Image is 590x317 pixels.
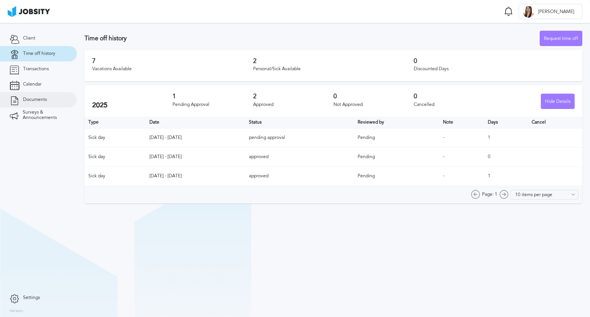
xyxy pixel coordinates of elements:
[23,66,49,72] span: Transactions
[414,102,494,107] div: Cancelled
[23,51,55,56] span: Time off history
[172,93,253,100] h3: 1
[92,101,172,109] h2: 2025
[443,154,444,159] span: -
[439,117,484,128] th: Toggle SortBy
[146,128,245,147] td: [DATE] - [DATE]
[146,167,245,186] td: [DATE] - [DATE]
[172,102,253,107] div: Pending Approval
[245,167,354,186] td: approved
[253,58,414,64] h3: 2
[333,102,414,107] div: Not Approved
[23,97,47,102] span: Documents
[85,117,146,128] th: Type
[253,93,333,100] h3: 2
[10,309,24,314] label: Version:
[358,173,375,178] span: Pending
[253,102,333,107] div: Approved
[23,110,67,121] span: Surveys & Announcements
[484,167,528,186] td: 1
[23,36,35,41] span: Client
[482,192,497,197] span: Page: 1
[23,295,40,300] span: Settings
[245,128,354,147] td: pending approval
[541,94,575,109] button: Hide Details
[484,147,528,167] td: 0
[245,117,354,128] th: Toggle SortBy
[146,147,245,167] td: [DATE] - [DATE]
[484,128,528,147] td: 1
[534,9,578,15] span: [PERSON_NAME]
[146,117,245,128] th: Toggle SortBy
[519,4,582,19] button: L[PERSON_NAME]
[92,58,253,64] h3: 7
[528,117,582,128] th: Cancel
[414,58,575,64] h3: 0
[540,31,582,46] div: Request time off
[85,35,540,42] h3: Time off history
[92,66,253,72] div: Vacations Available
[85,167,146,186] td: Sick day
[540,31,582,46] button: Request time off
[85,147,146,167] td: Sick day
[484,117,528,128] th: Days
[414,93,494,100] h3: 0
[358,135,375,140] span: Pending
[23,82,41,87] span: Calendar
[523,6,534,18] div: L
[253,66,414,72] div: Personal/Sick Available
[414,66,575,72] div: Discounted Days
[8,6,50,17] img: ab4bad089aa723f57921c736e9817d99.png
[85,128,146,147] td: Sick day
[354,117,439,128] th: Toggle SortBy
[443,135,444,140] span: -
[443,173,444,178] span: -
[358,154,375,159] span: Pending
[245,147,354,167] td: approved
[333,93,414,100] h3: 0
